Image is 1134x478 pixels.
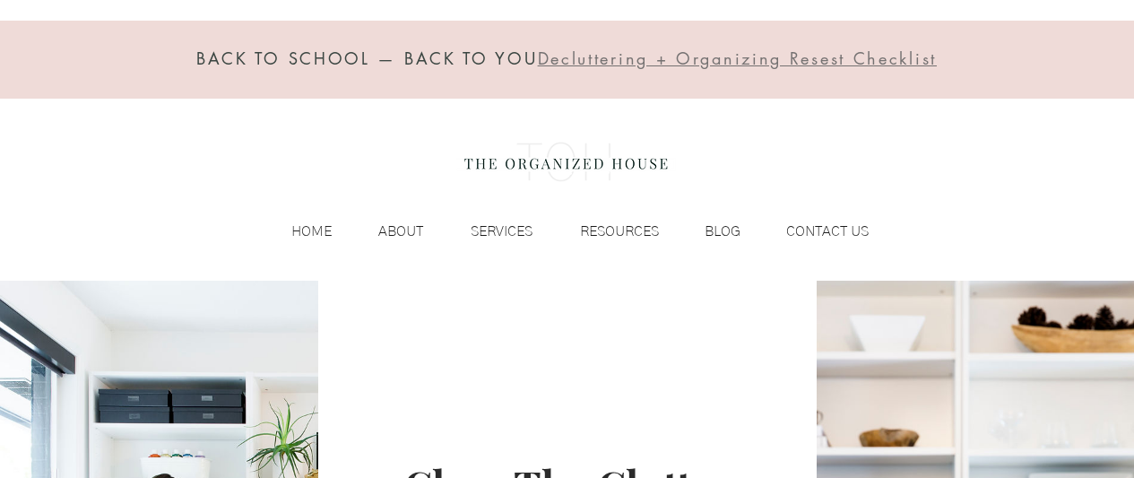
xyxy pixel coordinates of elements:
[538,48,937,69] span: Decluttering + Organizing Resest Checklist
[538,52,937,68] a: Decluttering + Organizing Resest Checklist
[196,48,538,69] span: BACK TO SCHOOL — BACK TO YOU
[432,218,541,245] a: SERVICES
[341,218,432,245] a: ABOUT
[255,218,341,245] a: HOME
[668,218,749,245] a: BLOG
[571,218,668,245] p: RESOURCES
[282,218,341,245] p: HOME
[696,218,749,245] p: BLOG
[369,218,432,245] p: ABOUT
[541,218,668,245] a: RESOURCES
[749,218,878,245] a: CONTACT US
[456,126,676,198] img: the organized house
[462,218,541,245] p: SERVICES
[777,218,878,245] p: CONTACT US
[255,218,878,245] nav: Site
